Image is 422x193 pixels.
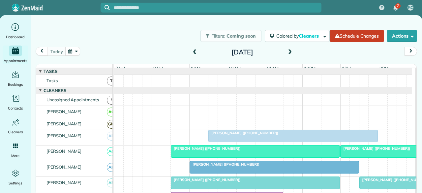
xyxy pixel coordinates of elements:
[189,162,260,167] span: [PERSON_NAME] ([PHONE_NUMBER])
[201,48,284,56] h2: [DATE]
[107,147,116,156] span: AC
[107,132,116,141] span: AB
[8,129,23,135] span: Cleaners
[42,88,68,93] span: Cleaners
[227,66,242,71] span: 10am
[170,177,241,182] span: [PERSON_NAME] ([PHONE_NUMBER])
[299,33,320,39] span: Cleaners
[340,146,410,151] span: [PERSON_NAME] ([PHONE_NUMBER])
[107,108,116,116] span: AC
[265,30,330,42] button: Colored byCleaners
[3,22,28,40] a: Dashboard
[190,66,202,71] span: 9am
[107,120,116,129] span: GM
[36,47,48,56] button: prev
[3,168,28,186] a: Settings
[265,66,280,71] span: 11am
[3,46,28,64] a: Appointments
[105,5,110,10] svg: Focus search
[107,178,116,187] span: AF
[397,3,399,9] span: 7
[45,148,83,154] span: [PERSON_NAME]
[4,57,27,64] span: Appointments
[114,66,126,71] span: 7am
[107,77,116,85] span: T
[42,69,59,74] span: Tasks
[9,180,22,186] span: Settings
[6,34,25,40] span: Dashboard
[45,78,59,83] span: Tasks
[47,47,66,56] button: today
[45,121,83,126] span: [PERSON_NAME]
[405,47,417,56] button: next
[101,5,110,10] button: Focus search
[152,66,164,71] span: 8am
[387,30,417,42] button: Actions
[341,66,352,71] span: 1pm
[303,66,317,71] span: 12pm
[170,146,241,151] span: [PERSON_NAME] ([PHONE_NUMBER])
[11,152,19,159] span: More
[208,131,279,135] span: [PERSON_NAME] ([PHONE_NUMBER])
[276,33,321,39] span: Colored by
[8,81,23,88] span: Bookings
[45,164,83,170] span: [PERSON_NAME]
[226,33,256,39] span: Coming soon
[408,5,413,10] span: KC
[3,117,28,135] a: Cleaners
[45,180,83,185] span: [PERSON_NAME]
[107,163,116,172] span: AF
[330,30,384,42] a: Schedule Changes
[45,97,100,102] span: Unassigned Appointments
[211,33,225,39] span: Filters:
[3,93,28,112] a: Contacts
[8,105,23,112] span: Contacts
[45,109,83,114] span: [PERSON_NAME]
[45,133,83,138] span: [PERSON_NAME]
[378,66,390,71] span: 2pm
[389,1,403,15] div: 7 unread notifications
[107,96,116,105] span: !
[3,69,28,88] a: Bookings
